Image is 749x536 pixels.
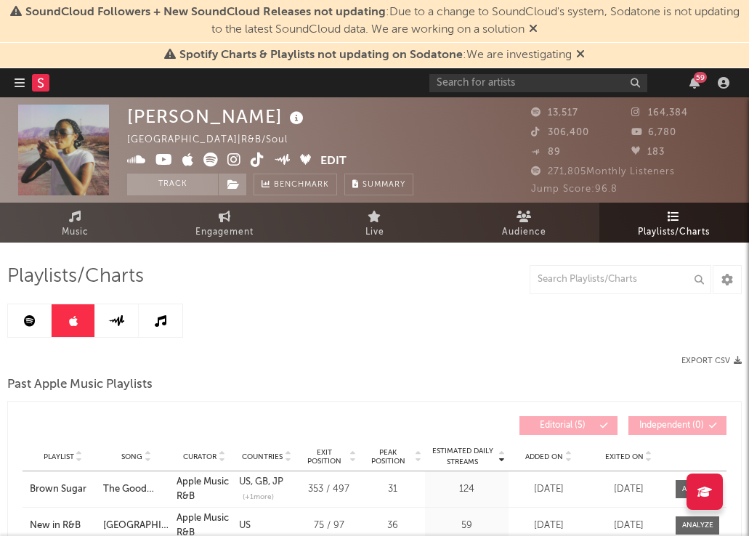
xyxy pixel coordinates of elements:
div: 353 / 497 [301,482,356,497]
span: Editorial ( 5 ) [529,421,596,430]
span: 13,517 [531,108,578,118]
button: Track [127,174,218,195]
span: 164,384 [631,108,688,118]
a: Benchmark [254,174,337,195]
div: [DATE] [592,519,665,533]
span: (+ 1 more) [243,492,274,503]
a: US [239,477,251,487]
span: Playlists/Charts [638,224,710,241]
div: [DATE] [592,482,665,497]
a: [GEOGRAPHIC_DATA] [103,519,169,533]
span: Curator [183,452,216,461]
button: Summary [344,174,413,195]
span: Benchmark [274,176,329,194]
span: Exit Position [301,448,347,466]
span: : Due to a change to SoundCloud's system, Sodatone is not updating to the latest SoundCloud data.... [25,7,740,36]
div: [PERSON_NAME] [127,105,307,129]
span: SoundCloud Followers + New SoundCloud Releases not updating [25,7,386,18]
a: Apple Music R&B [177,477,229,501]
span: Live [365,224,384,241]
a: Audience [450,203,599,243]
span: Jump Score: 96.8 [531,184,618,194]
div: 124 [429,482,505,497]
span: Independent ( 0 ) [638,421,705,430]
span: Added On [525,452,563,461]
span: Past Apple Music Playlists [7,376,153,394]
a: Live [299,203,449,243]
span: Dismiss [529,24,538,36]
button: Edit [320,153,347,171]
a: New in R&B [30,519,96,533]
div: 31 [363,482,421,497]
span: Music [62,224,89,241]
span: 183 [631,147,665,157]
span: Playlist [44,452,74,461]
button: Export CSV [681,357,742,365]
input: Search Playlists/Charts [530,265,711,294]
span: Playlists/Charts [7,268,144,285]
span: Summary [363,181,405,189]
span: : We are investigating [179,49,572,61]
span: Exited On [605,452,644,461]
button: Independent(0) [628,416,726,435]
div: 75 / 97 [301,519,356,533]
span: 306,400 [531,128,589,137]
span: Dismiss [576,49,585,61]
span: Estimated Daily Streams [429,446,496,468]
a: GB [251,477,268,487]
a: Engagement [150,203,299,243]
button: 59 [689,77,700,89]
span: Engagement [195,224,254,241]
span: Spotify Charts & Playlists not updating on Sodatone [179,49,463,61]
button: Editorial(5) [519,416,618,435]
span: Audience [502,224,546,241]
span: Peak Position [363,448,413,466]
div: [DATE] [512,519,585,533]
div: [DATE] [512,482,585,497]
span: 271,805 Monthly Listeners [531,167,675,176]
div: [GEOGRAPHIC_DATA] | R&B/Soul [127,131,304,149]
input: Search for artists [429,74,647,92]
div: 59 [694,72,707,83]
span: 89 [531,147,561,157]
a: JP [268,477,283,487]
div: 59 [429,519,505,533]
span: Song [121,452,142,461]
div: 36 [363,519,421,533]
span: 6,780 [631,128,676,137]
span: Countries [242,452,283,461]
a: Brown Sugar [30,482,96,497]
a: US [239,521,251,530]
a: Playlists/Charts [599,203,749,243]
a: The Good Parts [103,482,169,497]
